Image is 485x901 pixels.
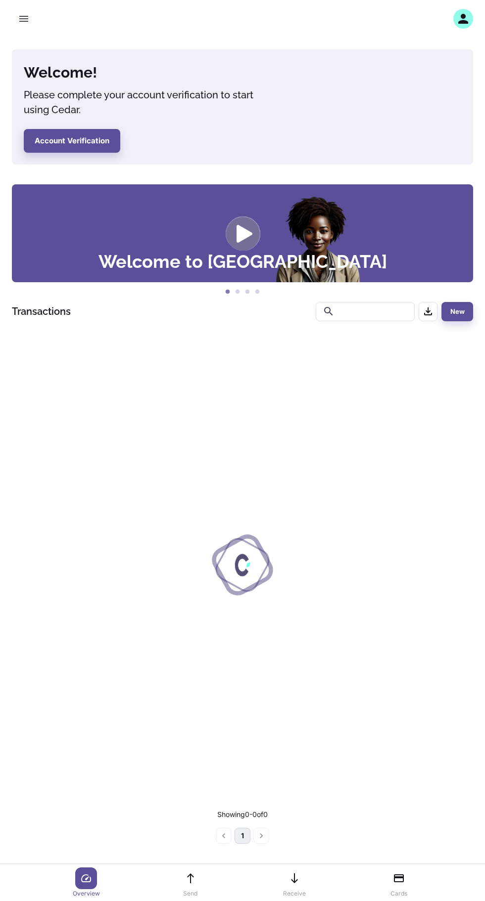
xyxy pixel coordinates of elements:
[390,889,407,898] p: Cards
[12,304,71,319] h1: Transactions
[73,889,100,898] p: Overview
[183,889,197,898] p: Send
[252,287,262,297] button: 4
[233,287,242,297] button: 2
[173,867,208,898] a: Send
[277,867,312,898] a: Receive
[24,61,271,84] h4: Welcome!
[235,828,250,844] button: page 1
[242,287,252,297] button: 3
[98,253,387,270] h3: Welcome to [GEOGRAPHIC_DATA]
[381,867,417,898] a: Cards
[24,87,271,117] h5: Please complete your account verification to start using Cedar.
[441,302,473,321] button: New
[217,809,268,820] p: Showing 0-0 of 0
[214,828,271,844] nav: pagination navigation
[223,287,233,297] button: 1
[283,889,306,898] p: Receive
[24,129,120,153] button: Account Verification
[68,867,104,898] a: Overview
